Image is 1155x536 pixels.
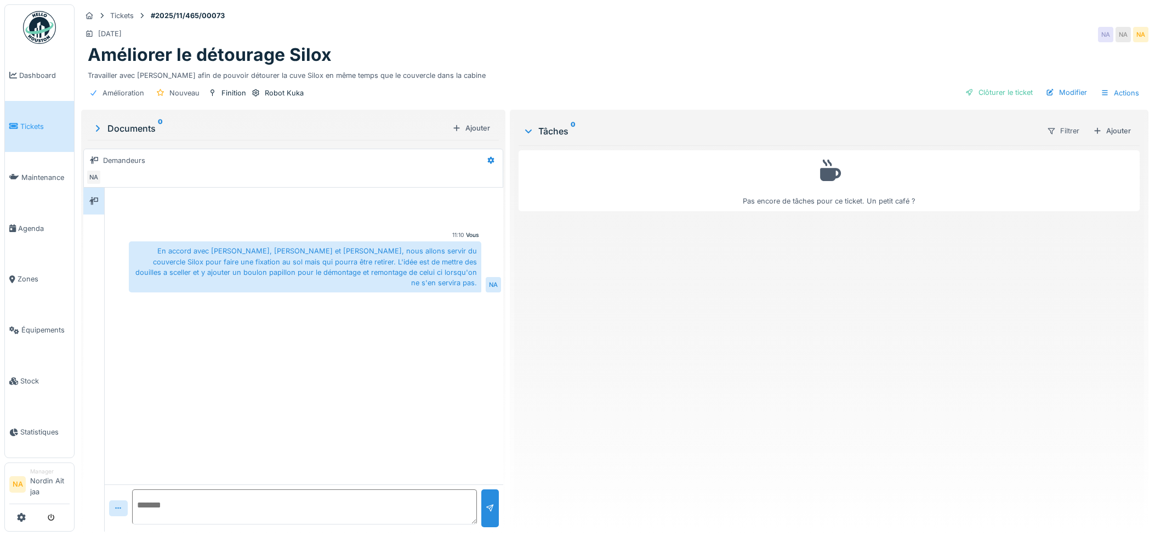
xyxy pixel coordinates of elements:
[9,467,70,504] a: NA ManagerNordin Ait jaa
[1098,27,1113,42] div: NA
[9,476,26,493] li: NA
[961,85,1037,100] div: Clôturer le ticket
[30,467,70,476] div: Manager
[448,121,494,136] div: Ajouter
[1089,123,1135,138] div: Ajouter
[5,203,74,254] a: Agenda
[18,223,70,234] span: Agenda
[92,122,448,135] div: Documents
[146,10,229,21] strong: #2025/11/465/00073
[169,88,200,98] div: Nouveau
[1116,27,1131,42] div: NA
[20,121,70,132] span: Tickets
[5,254,74,305] a: Zones
[21,325,70,335] span: Équipements
[5,356,74,407] a: Stock
[571,125,576,138] sup: 0
[452,231,464,239] div: 11:10
[1042,123,1084,139] div: Filtrer
[5,101,74,152] a: Tickets
[88,66,1142,81] div: Travailler avec [PERSON_NAME] afin de pouvoir détourer la cuve Silox en même temps que le couverc...
[129,241,481,292] div: En accord avec [PERSON_NAME], [PERSON_NAME] et [PERSON_NAME], nous allons servir du couvercle Sil...
[18,274,70,284] span: Zones
[98,29,122,39] div: [DATE]
[1133,27,1148,42] div: NA
[103,88,144,98] div: Amélioration
[103,155,145,166] div: Demandeurs
[23,11,56,44] img: Badge_color-CXgf-gQk.svg
[526,155,1133,206] div: Pas encore de tâches pour ce ticket. Un petit café ?
[221,88,246,98] div: Finition
[20,376,70,386] span: Stock
[5,304,74,356] a: Équipements
[523,125,1038,138] div: Tâches
[30,467,70,501] li: Nordin Ait jaa
[20,427,70,437] span: Statistiques
[5,50,74,101] a: Dashboard
[466,231,479,239] div: Vous
[5,407,74,458] a: Statistiques
[5,152,74,203] a: Maintenance
[486,277,501,292] div: NA
[110,10,134,21] div: Tickets
[1096,85,1144,101] div: Actions
[19,70,70,81] span: Dashboard
[88,44,332,65] h1: Améliorer le détourage Silox
[158,122,163,135] sup: 0
[1042,85,1091,100] div: Modifier
[265,88,304,98] div: Robot Kuka
[86,170,101,185] div: NA
[21,172,70,183] span: Maintenance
